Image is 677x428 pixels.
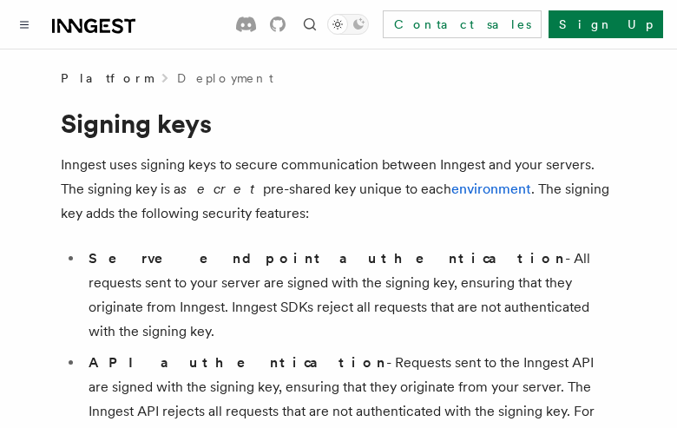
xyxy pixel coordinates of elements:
em: secret [181,181,263,197]
strong: Serve endpoint authentication [89,250,565,267]
strong: API authentication [89,354,386,371]
a: Deployment [177,69,273,87]
button: Toggle navigation [14,14,35,35]
span: Platform [61,69,153,87]
a: Contact sales [383,10,542,38]
h1: Signing keys [61,108,616,139]
a: Sign Up [549,10,663,38]
li: - All requests sent to your server are signed with the signing key, ensuring that they originate ... [83,247,616,344]
button: Find something... [299,14,320,35]
p: Inngest uses signing keys to secure communication between Inngest and your servers. The signing k... [61,153,616,226]
button: Toggle dark mode [327,14,369,35]
a: environment [451,181,531,197]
